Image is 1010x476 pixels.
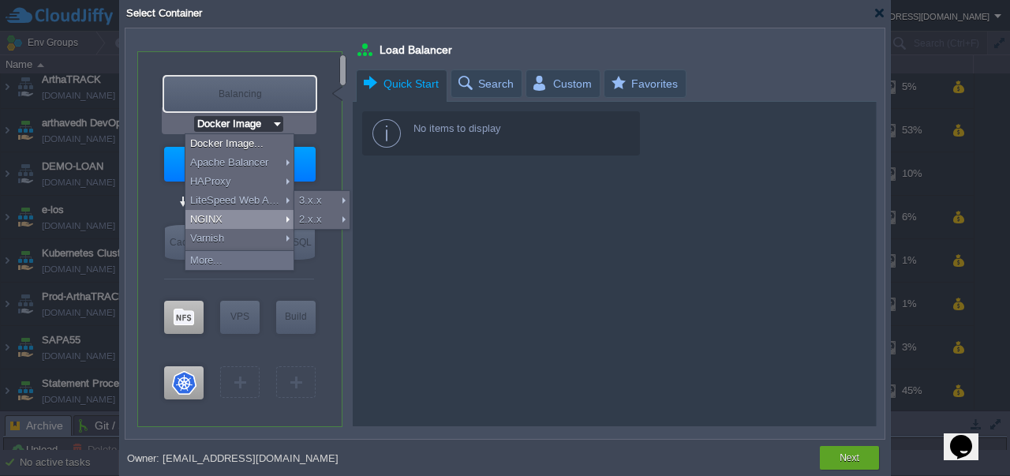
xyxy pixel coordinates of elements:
[125,7,202,19] span: Select Container
[277,225,315,260] div: NoSQL Databases
[456,70,514,97] span: Search
[531,70,592,97] span: Custom
[362,111,640,156] div: No items to display
[185,191,294,210] div: LiteSpeed Web ADC
[294,191,350,210] div: 3.x.x
[185,172,294,191] div: HAProxy
[277,225,315,260] div: NoSQL
[164,147,316,182] div: Workers
[220,301,260,334] div: Elastic VPS
[185,153,294,172] div: Apache Balancer
[164,366,204,399] div: Control Plane
[220,366,260,398] div: Create New Layer
[185,251,294,270] div: More...
[840,450,859,466] button: Next
[165,225,203,260] div: Cache
[276,301,316,334] div: Build Node
[294,210,350,229] div: 2.x.x
[220,301,260,332] div: VPS
[944,413,994,460] iframe: chat widget
[164,301,204,334] div: Storage
[164,77,316,111] div: Load Balancer
[357,39,375,60] div: Load Balancer
[185,210,294,229] div: NGINX
[276,301,316,332] div: Build
[185,229,294,248] div: Varnish
[609,70,678,97] span: Favorites
[164,77,316,111] div: Balancing
[185,134,294,153] div: Docker Image...
[361,70,439,98] span: Quick Start
[276,366,316,398] div: Create New Layer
